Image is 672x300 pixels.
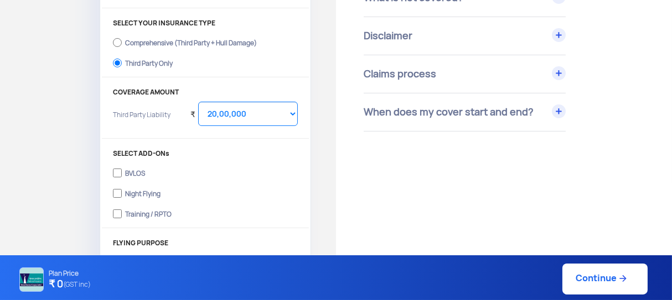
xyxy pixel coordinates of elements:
input: Training / RPTO [113,206,122,222]
p: SELECT YOUR INSURANCE TYPE [113,19,298,27]
h4: ₹ 0 [49,277,91,292]
input: BVLOS [113,165,122,181]
div: When does my cover start and end? [364,93,566,131]
div: Disclaimer [364,17,566,55]
input: Third Party Only [113,55,122,71]
div: BVLOS [125,170,145,174]
p: SELECT ADD-ONs [113,150,298,157]
img: ic_arrow_forward_blue.svg [617,273,628,284]
input: Comprehensive (Third Party + Hull Damage) [113,35,122,50]
span: (GST inc) [64,277,91,292]
p: Plan Price [49,270,91,277]
input: Night Flying [113,186,122,201]
div: Training / RPTO [125,210,172,215]
div: Comprehensive (Third Party + Hull Damage) [125,39,257,44]
div: Claims process [364,55,566,93]
div: ₹ [190,96,195,127]
div: Third Party Only [125,60,173,64]
p: FLYING PURPOSE [113,239,298,247]
input: All legal purposes (except Recreational,Training & Military) [113,255,121,270]
img: NATIONAL [19,267,44,292]
p: Third Party Liability [113,110,182,135]
p: COVERAGE AMOUNT [113,88,298,96]
a: Continue [562,264,648,294]
div: Night Flying [125,190,161,194]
